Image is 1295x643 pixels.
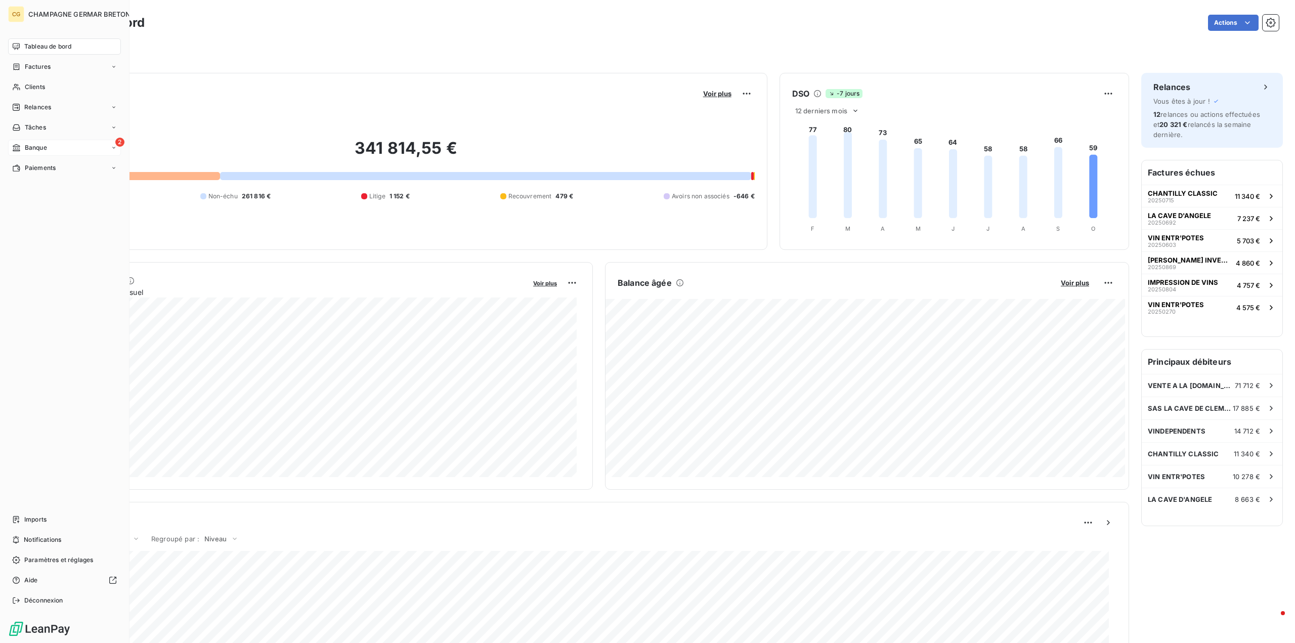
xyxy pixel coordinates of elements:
span: Voir plus [1061,279,1089,287]
button: Voir plus [1058,278,1092,287]
span: relances ou actions effectuées et relancés la semaine dernière. [1153,110,1260,139]
tspan: O [1091,225,1095,232]
span: 7 237 € [1237,215,1260,223]
span: 10 278 € [1233,473,1260,481]
span: Banque [25,143,47,152]
tspan: J [952,225,955,232]
span: -7 jours [826,89,862,98]
button: Actions [1208,15,1259,31]
span: 20250603 [1148,242,1176,248]
tspan: F [811,225,814,232]
span: 261 816 € [242,192,271,201]
span: 4 757 € [1237,281,1260,289]
span: Imports [24,515,47,524]
span: Avoirs non associés [672,192,729,201]
h6: Principaux débiteurs [1142,350,1282,374]
span: LA CAVE D'ANGELE [1148,495,1212,503]
span: 20250270 [1148,309,1176,315]
span: VENTE A LA [DOMAIN_NAME] [1148,381,1235,390]
span: 4 575 € [1236,304,1260,312]
span: Notifications [24,535,61,544]
span: 20250869 [1148,264,1176,270]
span: 4 860 € [1236,259,1260,267]
span: -646 € [733,192,755,201]
span: 20250692 [1148,220,1176,226]
span: Paiements [25,163,56,173]
span: 5 703 € [1237,237,1260,245]
button: VIN ENTR'POTES202506035 703 € [1142,229,1282,251]
span: Vous êtes à jour ! [1153,97,1210,105]
span: Litige [369,192,385,201]
span: IMPRESSION DE VINS [1148,278,1218,286]
a: Aide [8,572,121,588]
button: Voir plus [700,89,735,98]
span: 8 663 € [1235,495,1260,503]
span: 12 derniers mois [795,107,847,115]
span: Tâches [25,123,46,132]
span: Clients [25,82,45,92]
tspan: S [1056,225,1060,232]
span: 20250715 [1148,197,1174,203]
button: IMPRESSION DE VINS202508044 757 € [1142,274,1282,296]
span: 479 € [555,192,573,201]
span: 1 152 € [390,192,410,201]
span: VINDEPENDENTS [1148,427,1205,435]
span: 20250804 [1148,286,1176,292]
span: Relances [24,103,51,112]
button: Voir plus [530,278,560,287]
tspan: A [1021,225,1025,232]
span: VIN ENTR'POTES [1148,301,1204,309]
button: CHANTILLY CLASSIC2025071511 340 € [1142,185,1282,207]
span: VIN ENTR'POTES [1148,473,1205,481]
span: 11 340 € [1234,450,1260,458]
span: Voir plus [533,280,557,287]
span: Recouvrement [508,192,552,201]
tspan: M [915,225,920,232]
span: Niveau [204,535,227,543]
tspan: M [845,225,850,232]
span: 11 340 € [1235,192,1260,200]
span: 20 321 € [1159,120,1187,128]
span: Non-échu [208,192,238,201]
span: Factures [25,62,51,71]
button: LA CAVE D'ANGELE202506927 237 € [1142,207,1282,229]
span: Aide [24,576,38,585]
div: CG [8,6,24,22]
span: Paramètres et réglages [24,555,93,565]
h6: Factures échues [1142,160,1282,185]
h6: DSO [792,88,809,100]
span: LA CAVE D'ANGELE [1148,211,1211,220]
span: Chiffre d'affaires mensuel [57,287,526,297]
span: CHANTILLY CLASSIC [1148,189,1218,197]
span: 14 712 € [1234,427,1260,435]
span: 12 [1153,110,1160,118]
span: CHANTILLY CLASSIC [1148,450,1219,458]
span: Regroupé par : [151,535,199,543]
span: 2 [115,138,124,147]
span: Tableau de bord [24,42,71,51]
iframe: Intercom live chat [1261,609,1285,633]
tspan: A [881,225,885,232]
span: SAS LA CAVE DE CLEMENTINE [1148,404,1233,412]
span: CHAMPAGNE GERMAR BRETON [28,10,131,18]
button: VIN ENTR'POTES202502704 575 € [1142,296,1282,318]
button: [PERSON_NAME] INVESTISSEMENT202508694 860 € [1142,251,1282,274]
h2: 341 814,55 € [57,138,755,168]
span: [PERSON_NAME] INVESTISSEMENT [1148,256,1232,264]
h6: Relances [1153,81,1190,93]
tspan: J [986,225,989,232]
span: 17 885 € [1233,404,1260,412]
img: Logo LeanPay [8,621,71,637]
span: Déconnexion [24,596,63,605]
span: VIN ENTR'POTES [1148,234,1204,242]
h6: Balance âgée [618,277,672,289]
span: Voir plus [703,90,731,98]
span: 71 712 € [1235,381,1260,390]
